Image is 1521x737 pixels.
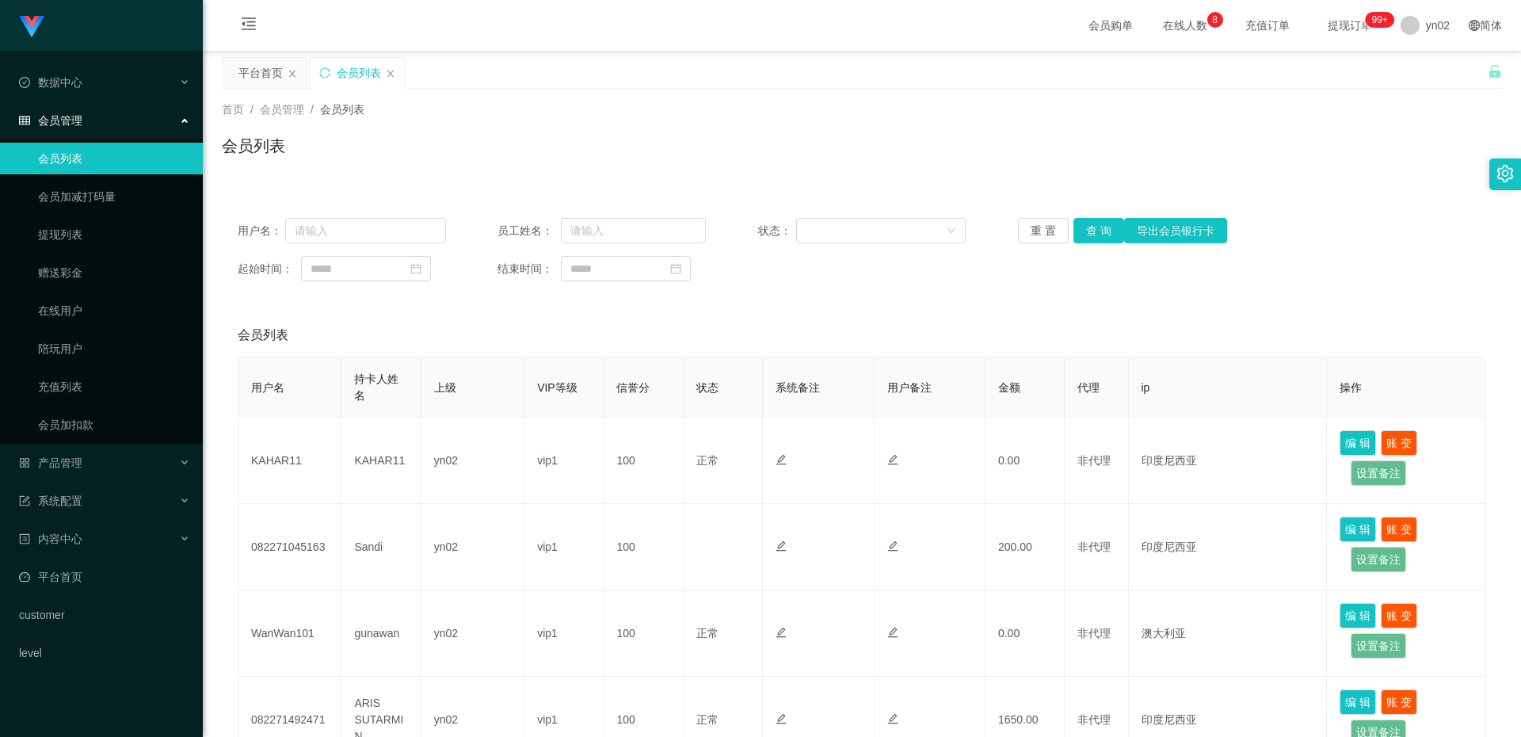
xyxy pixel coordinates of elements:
button: 账 变 [1381,603,1417,628]
a: 会员加减打码量 [38,181,190,212]
span: 用户名 [251,381,284,394]
td: yn02 [421,504,524,590]
td: 100 [604,590,683,677]
i: 图标: check-circle-o [19,77,30,88]
i: 图标: table [19,115,30,126]
td: vip1 [524,504,604,590]
i: 图标: edit [776,454,787,465]
i: 图标: edit [887,713,898,724]
td: KAHAR11 [341,418,421,504]
span: 结束时间： [497,261,561,277]
button: 导出会员银行卡 [1124,218,1227,243]
button: 设置备注 [1351,460,1406,486]
h1: 会员列表 [222,134,285,158]
i: 图标: calendar [410,263,421,274]
span: 用户名： [238,223,285,239]
span: 内容中心 [19,533,82,545]
i: 图标: setting [1496,165,1514,182]
button: 重 置 [1018,218,1069,243]
span: 员工姓名： [497,223,561,239]
span: VIP等级 [537,381,578,394]
span: 非代理 [1077,713,1111,726]
span: 在线人数 [1155,20,1215,31]
span: 正常 [696,713,719,726]
a: customer [19,599,190,631]
td: 0.00 [985,590,1065,677]
a: 会员列表 [38,143,190,174]
a: 在线用户 [38,295,190,326]
td: 印度尼西亚 [1129,418,1328,504]
td: 澳大利亚 [1129,590,1328,677]
span: 产品管理 [19,456,82,469]
div: 平台首页 [238,58,283,88]
a: 陪玩用户 [38,333,190,365]
i: 图标: form [19,495,30,506]
span: 起始时间： [238,261,301,277]
span: 状态 [696,381,719,394]
i: 图标: edit [776,713,787,724]
button: 编 辑 [1340,689,1376,715]
span: 代理 [1077,381,1100,394]
span: 会员列表 [238,326,288,345]
span: 正常 [696,627,719,640]
i: 图标: appstore-o [19,457,30,468]
td: 0.00 [985,418,1065,504]
span: 提现订单 [1320,20,1380,31]
button: 账 变 [1381,517,1417,542]
i: 图标: unlock [1488,64,1502,78]
td: 100 [604,504,683,590]
td: 印度尼西亚 [1129,504,1328,590]
td: 100 [604,418,683,504]
span: 持卡人姓名 [354,372,398,402]
a: 充值列表 [38,371,190,403]
i: 图标: edit [776,627,787,638]
input: 请输入 [561,218,706,243]
i: 图标: edit [887,454,898,465]
span: 充值订单 [1237,20,1298,31]
div: 会员列表 [337,58,381,88]
a: level [19,637,190,669]
sup: 292 [1365,12,1393,28]
span: 正常 [696,454,719,467]
button: 查 询 [1073,218,1124,243]
td: 200.00 [985,504,1065,590]
button: 账 变 [1381,430,1417,456]
i: 图标: close [288,69,297,78]
span: 状态： [758,223,797,239]
td: 082271045163 [238,504,341,590]
span: 信誉分 [616,381,650,394]
span: / [250,103,253,116]
td: vip1 [524,418,604,504]
a: 图标: dashboard平台首页 [19,561,190,593]
td: Sandi [341,504,421,590]
td: yn02 [421,418,524,504]
td: KAHAR11 [238,418,341,504]
button: 账 变 [1381,689,1417,715]
i: 图标: edit [776,540,787,552]
i: 图标: down [947,226,956,237]
button: 编 辑 [1340,430,1376,456]
td: yn02 [421,590,524,677]
input: 请输入 [285,218,446,243]
i: 图标: edit [887,540,898,552]
span: 系统备注 [776,381,820,394]
span: 会员管理 [19,114,82,127]
a: 提现列表 [38,219,190,250]
i: 图标: edit [887,627,898,638]
span: 用户备注 [887,381,932,394]
span: 上级 [434,381,456,394]
button: 设置备注 [1351,633,1406,659]
span: 金额 [998,381,1020,394]
button: 编 辑 [1340,603,1376,628]
span: 会员管理 [260,103,304,116]
td: WanWan101 [238,590,341,677]
td: gunawan [341,590,421,677]
span: 非代理 [1077,540,1111,553]
span: / [311,103,314,116]
span: 系统配置 [19,495,82,507]
span: 数据中心 [19,76,82,89]
span: 非代理 [1077,454,1111,467]
i: 图标: sync [319,67,330,78]
a: 会员加扣款 [38,409,190,441]
span: 非代理 [1077,627,1111,640]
